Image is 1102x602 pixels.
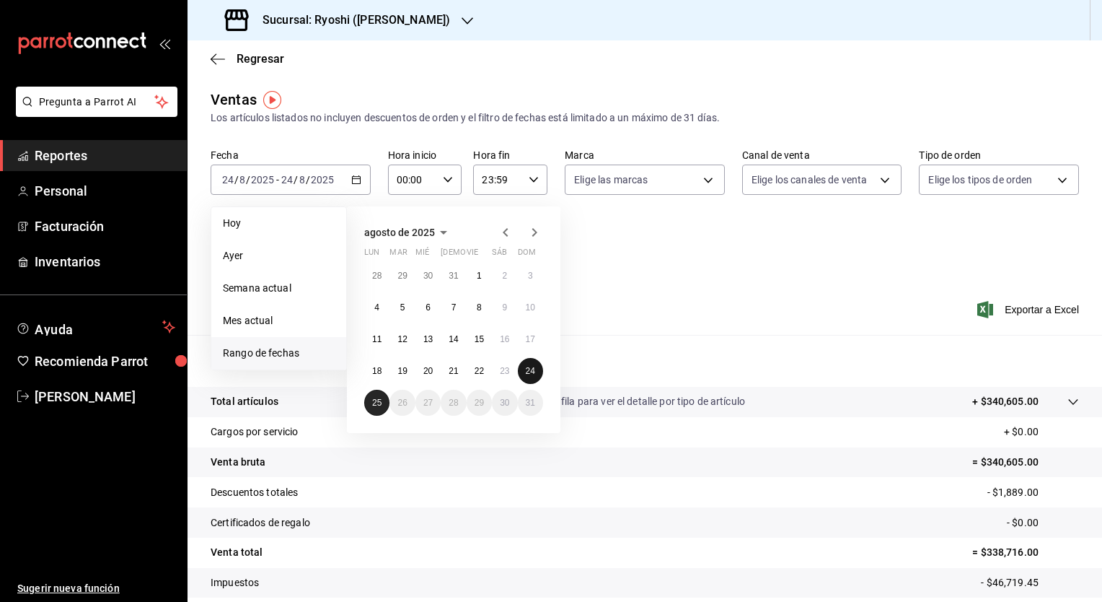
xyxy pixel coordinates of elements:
[518,326,543,352] button: 17 de agosto de 2025
[223,216,335,231] span: Hoy
[477,302,482,313] abbr: 8 de agosto de 2025
[492,263,517,289] button: 2 de agosto de 2025
[477,271,482,281] abbr: 1 de agosto de 2025
[972,455,1079,470] p: = $340,605.00
[281,174,294,186] input: --
[389,390,415,416] button: 26 de agosto de 2025
[364,390,389,416] button: 25 de agosto de 2025
[223,313,335,328] span: Mes actual
[492,326,517,352] button: 16 de agosto de 2025
[987,485,1079,500] p: - $1,889.00
[423,271,433,281] abbr: 30 de julio de 2025
[251,12,450,29] h3: Sucursal: Ryoshi ([PERSON_NAME])
[389,295,415,320] button: 5 de agosto de 2025
[565,150,725,160] label: Marca
[364,263,389,289] button: 28 de julio de 2025
[467,263,492,289] button: 1 de agosto de 2025
[276,174,279,186] span: -
[441,326,466,352] button: 14 de agosto de 2025
[506,394,745,409] p: Da clic en la fila para ver el detalle por tipo de artículo
[234,174,239,186] span: /
[388,150,462,160] label: Hora inicio
[492,390,517,416] button: 30 de agosto de 2025
[441,390,466,416] button: 28 de agosto de 2025
[526,334,535,344] abbr: 17 de agosto de 2025
[372,271,382,281] abbr: 28 de julio de 2025
[211,485,298,500] p: Descuentos totales
[492,358,517,384] button: 23 de agosto de 2025
[211,455,265,470] p: Venta bruta
[35,181,175,201] span: Personal
[10,105,177,120] a: Pregunta a Parrot AI
[415,295,441,320] button: 6 de agosto de 2025
[364,224,452,241] button: agosto de 2025
[35,318,157,336] span: Ayuda
[423,398,433,408] abbr: 27 de agosto de 2025
[972,545,1079,560] p: = $338,716.00
[364,326,389,352] button: 11 de agosto de 2025
[980,301,1079,318] button: Exportar a Excel
[441,263,466,289] button: 31 de julio de 2025
[502,302,507,313] abbr: 9 de agosto de 2025
[397,366,407,376] abbr: 19 de agosto de 2025
[397,398,407,408] abbr: 26 de agosto de 2025
[17,581,175,596] span: Sugerir nueva función
[981,575,1079,590] p: - $46,719.45
[972,394,1039,409] p: + $340,605.00
[364,248,379,263] abbr: lunes
[415,358,441,384] button: 20 de agosto de 2025
[211,150,371,160] label: Fecha
[492,295,517,320] button: 9 de agosto de 2025
[500,366,509,376] abbr: 23 de agosto de 2025
[475,398,484,408] abbr: 29 de agosto de 2025
[500,334,509,344] abbr: 16 de agosto de 2025
[35,252,175,271] span: Inventarios
[239,174,246,186] input: --
[372,366,382,376] abbr: 18 de agosto de 2025
[397,334,407,344] abbr: 12 de agosto de 2025
[299,174,306,186] input: --
[518,248,536,263] abbr: domingo
[389,263,415,289] button: 29 de julio de 2025
[237,52,284,66] span: Regresar
[518,263,543,289] button: 3 de agosto de 2025
[518,390,543,416] button: 31 de agosto de 2025
[526,302,535,313] abbr: 10 de agosto de 2025
[426,302,431,313] abbr: 6 de agosto de 2025
[263,91,281,109] button: Tooltip marker
[467,358,492,384] button: 22 de agosto de 2025
[1004,424,1079,440] p: + $0.00
[467,326,492,352] button: 15 de agosto de 2025
[306,174,310,186] span: /
[441,248,526,263] abbr: jueves
[919,150,1079,160] label: Tipo de orden
[35,217,175,236] span: Facturación
[211,89,257,110] div: Ventas
[467,248,478,263] abbr: viernes
[415,248,429,263] abbr: miércoles
[211,52,284,66] button: Regresar
[473,150,547,160] label: Hora fin
[211,515,310,531] p: Certificados de regalo
[751,173,867,187] span: Elige los canales de venta
[526,366,535,376] abbr: 24 de agosto de 2025
[492,248,507,263] abbr: sábado
[246,174,250,186] span: /
[451,302,457,313] abbr: 7 de agosto de 2025
[211,545,263,560] p: Venta total
[423,366,433,376] abbr: 20 de agosto de 2025
[742,150,902,160] label: Canal de venta
[310,174,335,186] input: ----
[449,366,458,376] abbr: 21 de agosto de 2025
[415,390,441,416] button: 27 de agosto de 2025
[223,346,335,361] span: Rango de fechas
[526,398,535,408] abbr: 31 de agosto de 2025
[35,387,175,406] span: [PERSON_NAME]
[397,271,407,281] abbr: 29 de julio de 2025
[35,352,175,371] span: Recomienda Parrot
[223,281,335,296] span: Semana actual
[294,174,298,186] span: /
[1007,515,1079,531] p: - $0.00
[441,358,466,384] button: 21 de agosto de 2025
